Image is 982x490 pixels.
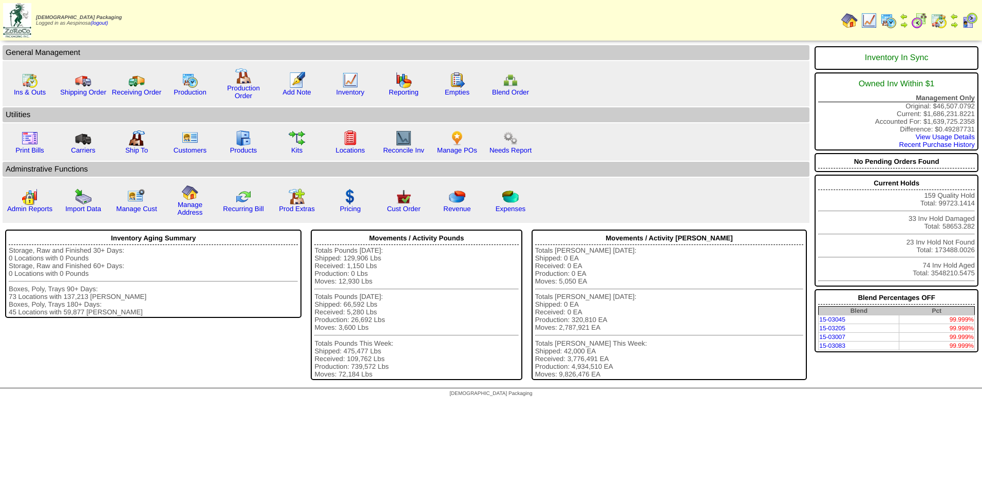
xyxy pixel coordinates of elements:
img: import.gif [75,189,91,205]
img: zoroco-logo-small.webp [3,3,31,37]
img: dollar.gif [342,189,358,205]
a: Reporting [389,88,419,96]
a: Import Data [65,205,101,213]
a: Production [174,88,206,96]
a: Prod Extras [279,205,315,213]
img: po.png [449,130,465,146]
div: Blend Percentages OFF [818,291,975,305]
img: graph.gif [395,72,412,88]
img: prodextras.gif [289,189,305,205]
a: 15-03083 [819,342,845,349]
img: arrowleft.gif [950,12,958,21]
a: Print Bills [15,146,44,154]
img: truck3.gif [75,130,91,146]
td: 99.999% [899,342,974,350]
div: Management Only [818,94,975,102]
td: General Management [3,45,809,60]
a: Recurring Bill [223,205,263,213]
a: Blend Order [492,88,529,96]
div: Movements / Activity Pounds [314,232,518,245]
img: pie_chart2.png [502,189,519,205]
a: Customers [174,146,206,154]
div: Totals Pounds [DATE]: Shipped: 129,906 Lbs Received: 1,150 Lbs Production: 0 Lbs Moves: 12,930 Lb... [314,247,518,378]
a: Cust Order [387,205,420,213]
span: [DEMOGRAPHIC_DATA] Packaging [36,15,122,21]
img: line_graph.gif [861,12,877,29]
a: Ins & Outs [14,88,46,96]
img: invoice2.gif [22,130,38,146]
td: 99.999% [899,333,974,342]
a: Products [230,146,257,154]
img: arrowleft.gif [900,12,908,21]
a: Production Order [227,84,260,100]
a: Needs Report [489,146,532,154]
img: network.png [502,72,519,88]
a: Kits [291,146,303,154]
a: Reconcile Inv [383,146,424,154]
img: factory.gif [235,68,252,84]
td: 99.998% [899,324,974,333]
a: Expenses [496,205,526,213]
div: No Pending Orders Found [818,155,975,168]
a: View Usage Details [916,133,975,141]
img: arrowright.gif [900,21,908,29]
img: customers.gif [182,130,198,146]
a: 15-03205 [819,325,845,332]
th: Pct [899,307,974,315]
img: calendarinout.gif [931,12,947,29]
a: Ship To [125,146,148,154]
img: truck.gif [75,72,91,88]
img: managecust.png [127,189,146,205]
img: orders.gif [289,72,305,88]
img: calendarblend.gif [911,12,928,29]
a: Pricing [340,205,361,213]
img: workflow.png [502,130,519,146]
div: Inventory In Sync [818,48,975,68]
img: workorder.gif [449,72,465,88]
a: Shipping Order [60,88,106,96]
img: calendarcustomer.gif [961,12,978,29]
td: Utilities [3,107,809,122]
img: locations.gif [342,130,358,146]
img: pie_chart.png [449,189,465,205]
a: Manage POs [437,146,477,154]
a: Manage Cust [116,205,157,213]
img: cabinet.gif [235,130,252,146]
img: graph2.png [22,189,38,205]
img: cust_order.png [395,189,412,205]
span: Logged in as Aespinosa [36,15,122,26]
img: calendarprod.gif [880,12,897,29]
a: Receiving Order [112,88,161,96]
a: Admin Reports [7,205,52,213]
span: [DEMOGRAPHIC_DATA] Packaging [449,391,532,397]
div: Original: $46,507.0792 Current: $1,686,231.8221 Accounted For: $1,639,725.2358 Difference: $0.492... [815,72,978,150]
div: Owned Inv Within $1 [818,74,975,94]
img: truck2.gif [128,72,145,88]
img: factory2.gif [128,130,145,146]
a: 15-03007 [819,333,845,341]
a: Revenue [443,205,470,213]
td: 99.999% [899,315,974,324]
a: Recent Purchase History [899,141,975,148]
th: Blend [819,307,899,315]
div: Totals [PERSON_NAME] [DATE]: Shipped: 0 EA Received: 0 EA Production: 0 EA Moves: 5,050 EA Totals... [535,247,804,378]
td: Adminstrative Functions [3,162,809,177]
a: Inventory [336,88,365,96]
img: calendarprod.gif [182,72,198,88]
img: arrowright.gif [950,21,958,29]
img: reconcile.gif [235,189,252,205]
a: Carriers [71,146,95,154]
div: Storage, Raw and Finished 30+ Days: 0 Locations with 0 Pounds Storage, Raw and Finished 60+ Days:... [9,247,298,316]
div: 159 Quality Hold Total: 99723.1414 33 Inv Hold Damaged Total: 58653.282 23 Inv Hold Not Found Tot... [815,175,978,287]
img: workflow.gif [289,130,305,146]
a: (logout) [90,21,108,26]
img: calendarinout.gif [22,72,38,88]
a: Manage Address [178,201,203,216]
img: line_graph.gif [342,72,358,88]
div: Inventory Aging Summary [9,232,298,245]
img: home.gif [182,184,198,201]
div: Movements / Activity [PERSON_NAME] [535,232,804,245]
a: Locations [335,146,365,154]
a: Add Note [282,88,311,96]
a: 15-03045 [819,316,845,323]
